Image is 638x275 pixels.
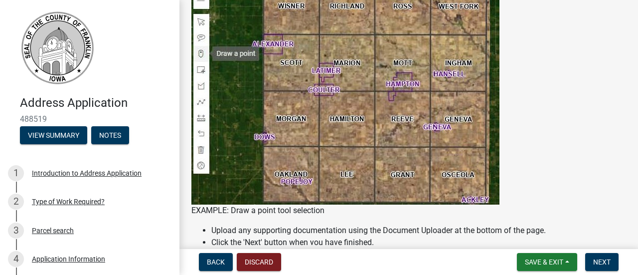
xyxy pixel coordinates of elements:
button: Back [199,253,233,271]
div: Application Information [32,256,105,263]
wm-modal-confirm: Summary [20,132,87,140]
div: Type of Work Required? [32,198,105,205]
button: Next [585,253,619,271]
div: 1 [8,165,24,181]
button: Save & Exit [517,253,577,271]
wm-modal-confirm: Notes [91,132,129,140]
span: Back [207,258,225,266]
button: Notes [91,126,129,144]
span: 488519 [20,114,159,124]
div: 2 [8,194,24,210]
button: Discard [237,253,281,271]
img: Franklin County, Iowa [20,10,95,85]
div: 4 [8,251,24,267]
button: View Summary [20,126,87,144]
div: Parcel search [32,227,74,234]
li: Click the 'Next' button when you have finished. [211,237,626,249]
div: Introduction to Address Application [32,170,142,177]
h4: Address Application [20,96,171,110]
span: Next [593,258,611,266]
span: Save & Exit [525,258,563,266]
div: 3 [8,223,24,239]
li: Upload any supporting documentation using the Document Uploader at the bottom of the page. [211,225,626,237]
figcaption: EXAMPLE: Draw a point tool selection [191,205,626,217]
